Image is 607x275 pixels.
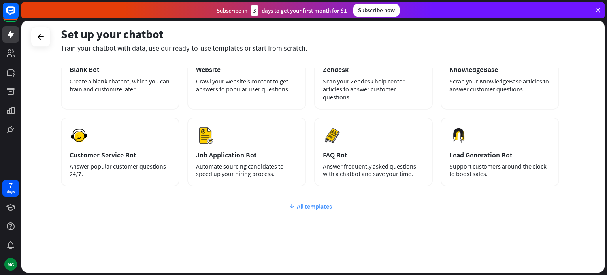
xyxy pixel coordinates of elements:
[323,163,424,178] div: Answer frequently asked questions with a chatbot and save your time.
[61,27,559,42] div: Set up your chatbot
[449,77,550,93] div: Scrap your KnowledgeBase articles to answer customer questions.
[7,189,15,195] div: days
[196,77,297,93] div: Crawl your website’s content to get answers to popular user questions.
[196,163,297,178] div: Automate sourcing candidates to speed up your hiring process.
[196,150,297,159] div: Job Application Bot
[61,44,559,53] div: Train your chatbot with data, use our ready-to-use templates or start from scratch.
[9,182,13,189] div: 7
[217,5,347,16] div: Subscribe in days to get your first month for $1
[4,258,17,271] div: MG
[70,77,171,93] div: Create a blank chatbot, which you can train and customize later.
[70,150,171,159] div: Customer Service Bot
[70,163,171,178] div: Answer popular customer questions 24/7.
[323,150,424,159] div: FAQ Bot
[61,202,559,210] div: All templates
[196,65,297,74] div: Website
[6,3,30,27] button: Open LiveChat chat widget
[449,65,550,74] div: KnowledgeBase
[2,180,19,197] a: 7 days
[449,163,550,178] div: Support customers around the clock to boost sales.
[449,150,550,159] div: Lead Generation Bot
[251,5,258,16] div: 3
[323,65,424,74] div: Zendesk
[323,77,424,101] div: Scan your Zendesk help center articles to answer customer questions.
[353,4,400,17] div: Subscribe now
[70,65,171,74] div: Blank Bot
